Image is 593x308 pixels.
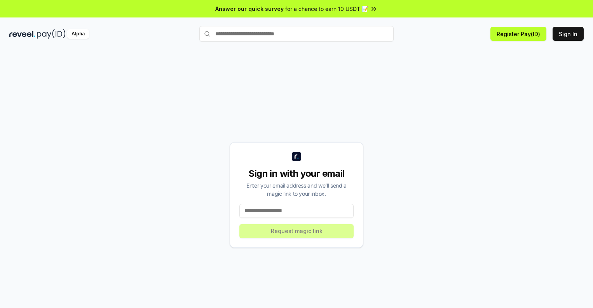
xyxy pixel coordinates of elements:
span: for a chance to earn 10 USDT 📝 [285,5,368,13]
button: Sign In [553,27,584,41]
div: Alpha [67,29,89,39]
div: Sign in with your email [239,167,354,180]
img: pay_id [37,29,66,39]
img: logo_small [292,152,301,161]
img: reveel_dark [9,29,35,39]
button: Register Pay(ID) [490,27,546,41]
span: Answer our quick survey [215,5,284,13]
div: Enter your email address and we’ll send a magic link to your inbox. [239,181,354,198]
